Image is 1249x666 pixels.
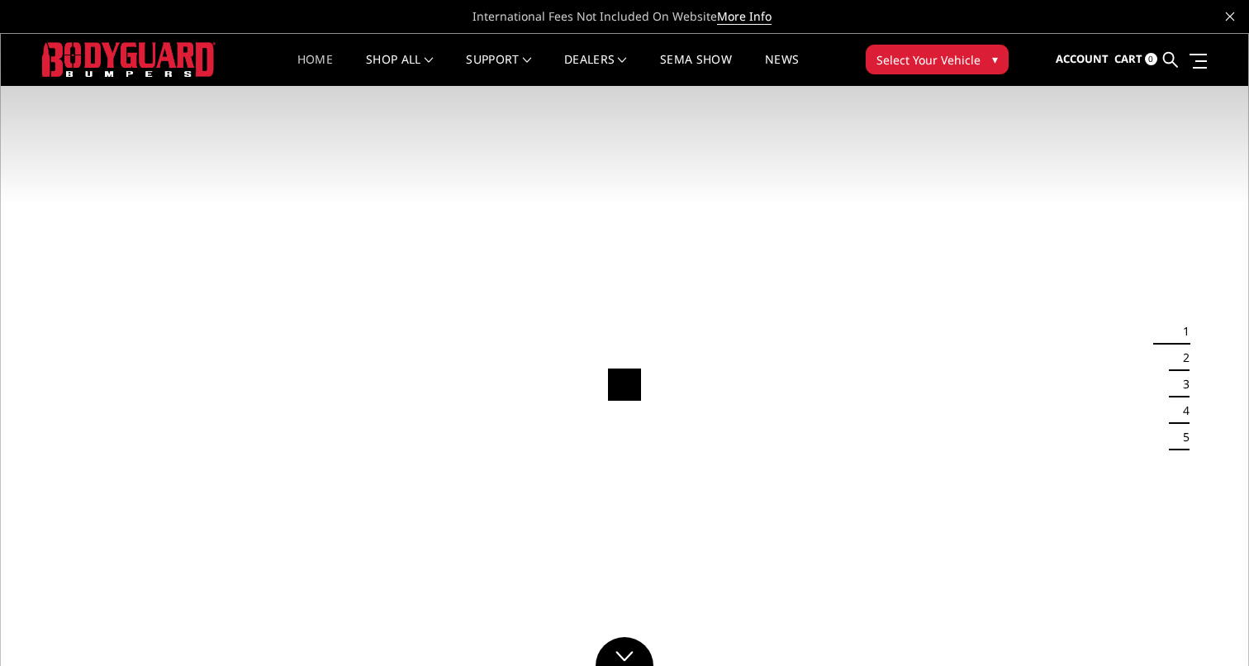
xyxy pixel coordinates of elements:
img: BODYGUARD BUMPERS [42,42,216,76]
span: Cart [1114,51,1142,66]
span: 0 [1145,53,1157,65]
button: 1 of 5 [1173,319,1190,345]
span: Account [1056,51,1109,66]
a: Account [1056,37,1109,82]
a: News [765,54,799,86]
a: Cart 0 [1114,37,1157,82]
a: shop all [366,54,433,86]
span: Select Your Vehicle [876,51,981,69]
span: ▾ [992,50,998,68]
button: 2 of 5 [1173,345,1190,372]
a: Support [466,54,531,86]
button: 4 of 5 [1173,397,1190,424]
a: Dealers [564,54,627,86]
button: 3 of 5 [1173,372,1190,398]
a: Home [297,54,333,86]
button: 5 of 5 [1173,424,1190,450]
a: Click to Down [596,637,653,666]
a: SEMA Show [660,54,732,86]
a: More Info [717,8,772,25]
button: Select Your Vehicle [866,45,1009,74]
